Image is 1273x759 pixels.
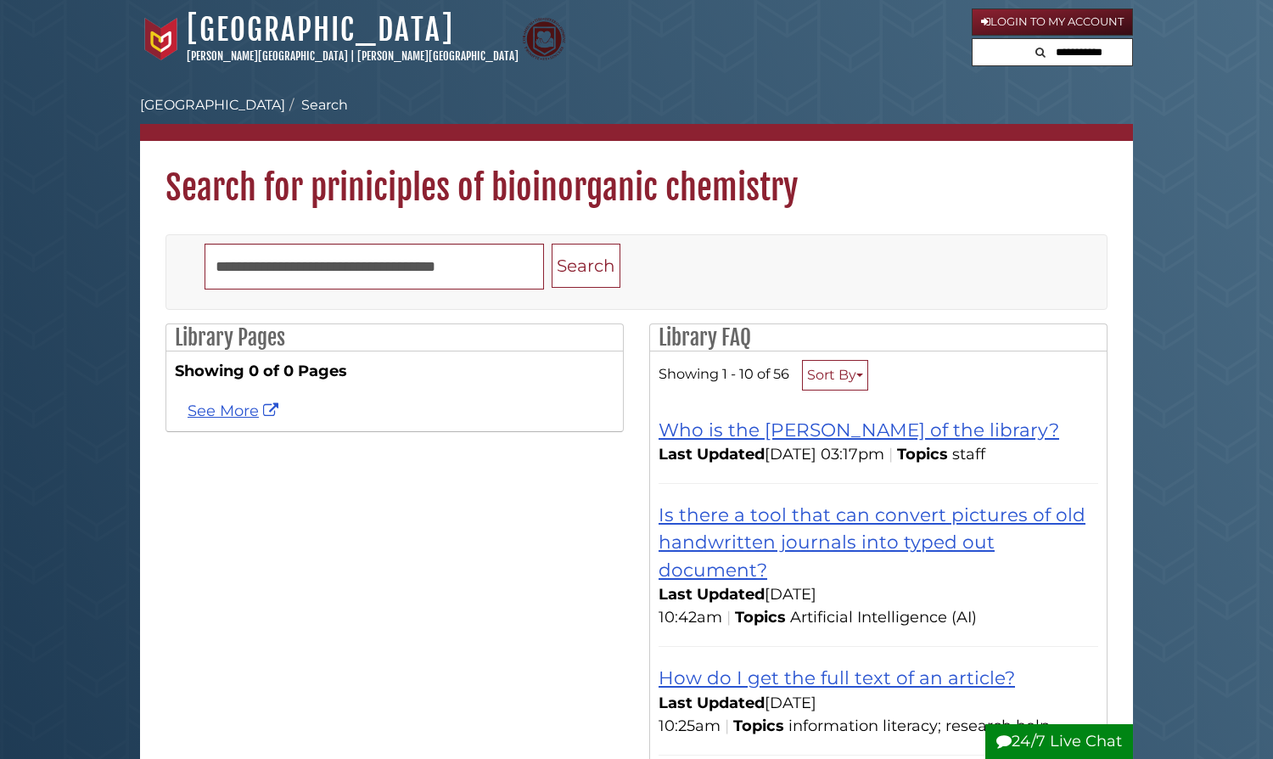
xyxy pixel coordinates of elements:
h1: Search for priniciples of bioinorganic chemistry [140,141,1133,209]
span: Showing 1 - 10 of 56 [659,365,789,382]
span: Last Updated [659,694,765,712]
span: Topics [735,608,786,627]
ul: Topics [788,717,1054,735]
button: Sort By [802,360,868,391]
a: Who is the [PERSON_NAME] of the library? [659,419,1059,441]
span: [DATE] 10:25am [659,694,816,735]
img: Calvin Theological Seminary [523,18,565,60]
span: Topics [897,445,948,464]
span: [DATE] 10:42am [659,585,816,627]
ul: Topics [952,445,990,464]
button: Search [1030,39,1051,62]
a: [GEOGRAPHIC_DATA] [187,11,454,48]
span: | [884,445,897,464]
a: How do I get the full text of an article? [659,666,1015,689]
a: See more priniciples of bioinorganic chemistry results [188,402,283,420]
a: [GEOGRAPHIC_DATA] [140,97,285,113]
span: Last Updated [659,585,765,604]
a: [PERSON_NAME][GEOGRAPHIC_DATA] [187,49,348,63]
a: Login to My Account [972,8,1133,36]
button: Search [552,244,620,289]
li: research help [945,715,1054,738]
li: Artificial Intelligence (AI) [790,606,981,629]
li: Search [285,95,348,115]
a: Is there a tool that can convert pictures of old handwritten journals into typed out document? [659,503,1085,581]
i: Search [1035,47,1046,58]
h2: Library Pages [166,324,623,351]
img: Calvin University [140,18,182,60]
span: [DATE] 03:17pm [659,445,884,464]
h2: Library FAQ [650,324,1107,351]
li: information literacy; [788,715,945,738]
span: | [350,49,355,63]
ul: Topics [790,608,981,627]
button: 24/7 Live Chat [985,724,1133,759]
span: Topics [733,717,784,735]
strong: Showing 0 of 0 Pages [175,360,614,383]
a: [PERSON_NAME][GEOGRAPHIC_DATA] [357,49,519,63]
span: Last Updated [659,445,765,464]
li: staff [952,443,990,466]
span: | [721,717,733,735]
nav: breadcrumb [140,95,1133,141]
span: | [722,608,735,627]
